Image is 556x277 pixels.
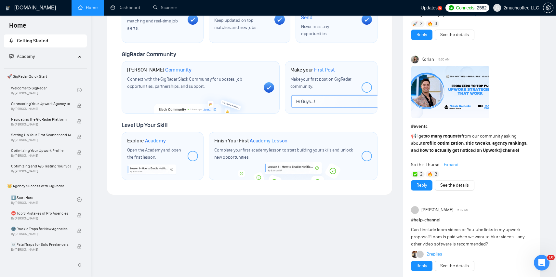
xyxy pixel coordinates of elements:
[77,150,82,155] span: lock
[314,67,335,73] span: First Post
[411,180,432,191] button: Reply
[435,20,437,27] span: 3
[11,123,71,126] span: By [PERSON_NAME]
[5,179,86,192] span: 👑 Agency Success with GigRadar
[127,11,178,31] span: Enable the scanner for AI matching and real-time job alerts.
[435,30,474,40] button: See the details
[127,147,181,160] span: Open the Academy and open the first lesson.
[11,100,71,107] span: Connecting Your Upwork Agency to GigRadar
[417,182,427,189] a: Reply
[11,232,71,236] span: By [PERSON_NAME]
[421,5,438,10] span: Updates
[439,7,441,10] text: 5
[11,147,71,154] span: Optimizing Your Upwork Profile
[428,21,432,26] img: 🔥
[438,6,442,10] a: 5
[547,255,555,260] span: 10
[427,251,442,257] a: 2replies
[9,54,35,59] span: Academy
[543,5,553,10] span: setting
[456,4,475,11] span: Connects:
[11,83,77,97] a: Welcome to GigRadarBy[PERSON_NAME]
[127,138,166,144] h1: Explore
[411,261,432,271] button: Reply
[444,162,458,167] span: Expand
[77,119,82,124] span: lock
[11,163,71,169] span: Optimizing and A/B Testing Your Scanner for Better Results
[499,148,519,153] span: @channel
[301,24,329,36] span: Never miss any opportunities.
[411,66,489,118] img: F09A0G828LC-Nikola%20Kocheski.png
[214,18,258,30] span: Keep updated on top matches and new jobs.
[11,210,71,217] span: ⛔ Top 3 Mistakes of Pro Agencies
[17,38,48,44] span: Getting Started
[11,169,71,173] span: By [PERSON_NAME]
[413,21,417,26] img: 🚀
[438,57,450,62] span: 5:30 AM
[11,241,71,248] span: ☠️ Fatal Traps for Solo Freelancers
[534,255,549,270] iframe: Intercom live chat
[435,261,474,271] button: See the details
[11,217,71,220] span: By [PERSON_NAME]
[411,133,417,139] span: 📢
[77,88,82,92] span: check-circle
[153,5,177,10] a: searchScanner
[127,76,242,89] span: Connect with the GigRadar Slack Community for updates, job opportunities, partnerships, and support.
[11,192,77,207] a: 1️⃣ Start HereBy[PERSON_NAME]
[477,4,487,11] span: 2582
[111,5,140,10] a: dashboardDashboard
[543,5,553,10] a: setting
[17,54,35,59] span: Academy
[11,248,71,252] span: By [PERSON_NAME]
[290,76,351,89] span: Make your first post on GigRadar community.
[421,206,453,214] span: [PERSON_NAME]
[11,132,71,138] span: Setting Up Your First Scanner and Auto-Bidder
[420,20,423,27] span: 2
[11,138,71,142] span: By [PERSON_NAME]
[411,217,532,224] h1: # help-channel
[77,135,82,139] span: lock
[290,67,335,73] h1: Make your
[9,38,14,43] span: rocket
[440,31,469,38] a: See the details
[77,103,82,108] span: lock
[11,116,71,123] span: Navigating the GigRadar Platform
[435,171,437,178] span: 3
[77,166,82,170] span: lock
[11,107,71,111] span: By [PERSON_NAME]
[495,6,499,10] span: user
[440,262,469,270] a: See the details
[421,56,434,63] span: Korlan
[420,171,423,178] span: 2
[214,147,353,160] span: Complete your first academy lesson to start building your skills and unlock new opportunities.
[145,138,166,144] span: Academy
[543,3,553,13] button: setting
[411,227,524,247] span: Can I include loom videos or YouTube links in my upwork proposal?Loom is paid when we want to blu...
[77,262,84,268] span: double-left
[428,172,432,177] img: 🔥
[127,67,192,73] h1: [PERSON_NAME]
[122,122,167,129] span: Level Up Your Skill
[77,213,82,218] span: lock
[417,262,427,270] a: Reply
[449,5,454,10] img: upwork-logo.png
[4,34,87,47] li: Getting Started
[122,51,176,58] span: GigRadar Community
[11,226,71,232] span: 🌚 Rookie Traps for New Agencies
[411,123,532,130] h1: # events
[11,154,71,158] span: By [PERSON_NAME]
[78,5,98,10] a: homeHome
[457,207,469,213] span: 6:07 AM
[165,67,192,73] span: Community
[411,30,432,40] button: Reply
[435,180,474,191] button: See the details
[250,138,287,144] span: Academy Lesson
[4,21,32,34] span: Home
[77,244,82,249] span: lock
[417,31,427,38] a: Reply
[425,133,461,139] strong: so many requests
[5,70,86,83] span: 🚀 GigRadar Quick Start
[411,56,419,63] img: Korlan
[413,172,417,177] img: ✅
[77,197,82,202] span: check-circle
